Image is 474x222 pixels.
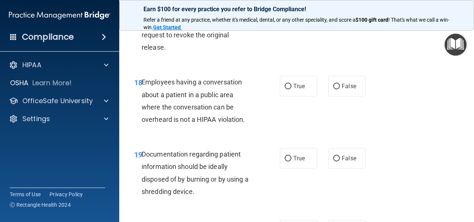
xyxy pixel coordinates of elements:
span: ! That's what we call a win-win. [143,17,449,30]
img: PMB logo [9,8,110,23]
span: Ⓒ Rectangle Health 2024 [10,201,71,209]
strong: Get Started [153,24,181,30]
a: Get Started [153,24,182,30]
span: Documentation regarding patient information should be ideally disposed of by burning or by using ... [142,150,249,195]
p: OSHA [10,78,29,87]
span: Employees having a conversation about a patient in a public area where the conversation can be ov... [142,78,245,123]
a: OfficeSafe University [9,96,108,105]
a: Settings [9,114,108,123]
span: True [293,83,305,90]
p: Earn $100 for every practice you refer to Bridge Compliance! [143,6,450,13]
a: HIPAA [9,61,108,70]
span: 18 [134,78,142,87]
span: False [342,155,356,162]
span: True [293,155,305,162]
strong: $100 gift card [355,17,388,23]
span: 19 [134,150,142,159]
input: False [333,84,340,89]
p: Settings [22,114,50,123]
input: True [285,156,291,161]
p: Learn More! [32,78,72,87]
a: Terms of Use [10,191,41,198]
h4: Compliance [22,32,74,42]
button: Open Resource Center [445,34,467,56]
span: False [342,83,356,90]
a: Privacy Policy [50,191,83,198]
input: False [333,156,340,161]
p: HIPAA [22,61,41,70]
p: OfficeSafe University [22,96,93,105]
span: Refer a friend at any practice, whether it's medical, dental, or any other speciality, and score a [143,17,355,23]
input: True [285,84,291,89]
